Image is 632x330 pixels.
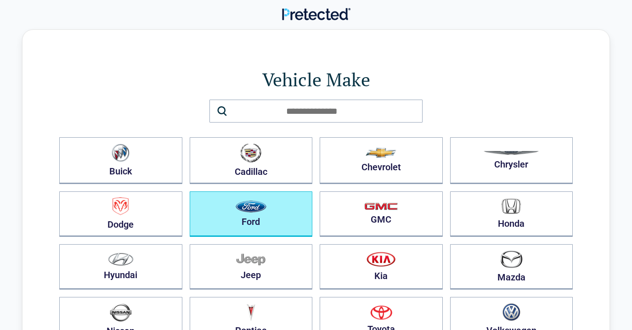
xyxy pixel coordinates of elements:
[59,67,573,92] h1: Vehicle Make
[450,191,573,237] button: Honda
[59,244,182,290] button: Hyundai
[190,137,313,184] button: Cadillac
[320,191,443,237] button: GMC
[190,191,313,237] button: Ford
[320,244,443,290] button: Kia
[59,137,182,184] button: Buick
[450,137,573,184] button: Chrysler
[190,244,313,290] button: Jeep
[59,191,182,237] button: Dodge
[450,244,573,290] button: Mazda
[320,137,443,184] button: Chevrolet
